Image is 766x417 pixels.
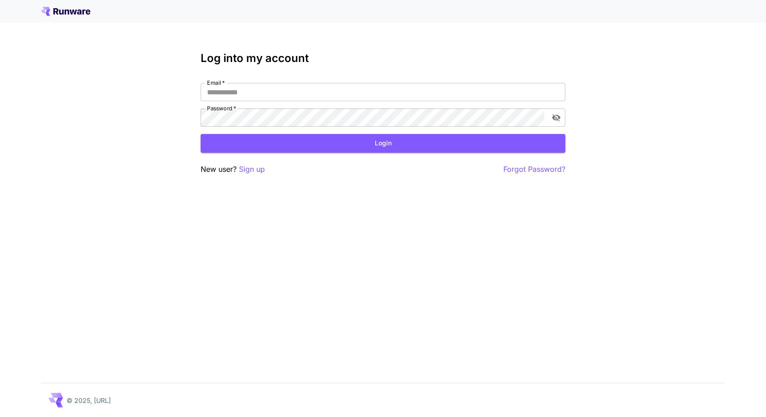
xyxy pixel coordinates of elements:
p: © 2025, [URL] [67,396,111,405]
button: Login [201,134,565,153]
p: New user? [201,164,265,175]
button: toggle password visibility [548,109,564,126]
label: Password [207,104,236,112]
button: Forgot Password? [503,164,565,175]
h3: Log into my account [201,52,565,65]
button: Sign up [239,164,265,175]
label: Email [207,79,225,87]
